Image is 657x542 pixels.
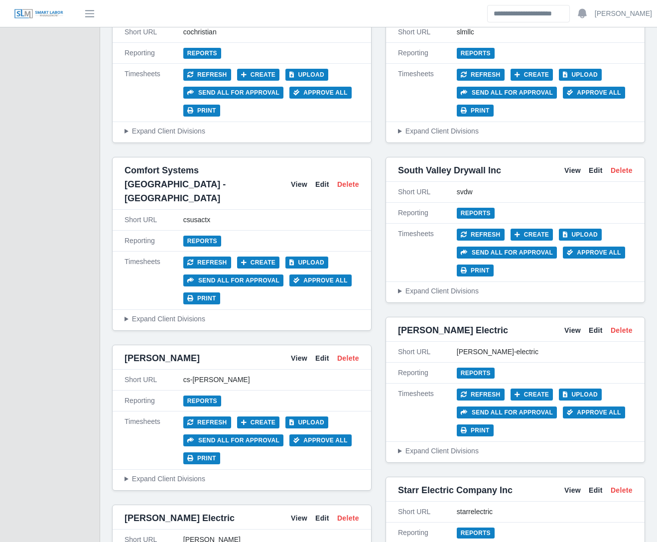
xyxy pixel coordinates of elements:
[183,274,283,286] button: Send all for approval
[511,229,553,241] button: Create
[315,353,329,364] a: Edit
[398,483,513,497] span: Starr Electric Company Inc
[457,389,505,401] button: Refresh
[183,236,221,247] a: Reports
[183,396,221,406] a: Reports
[125,69,183,117] div: Timesheets
[398,48,457,58] div: Reporting
[183,292,220,304] button: Print
[291,179,307,190] a: View
[315,179,329,190] a: Edit
[125,396,183,406] div: Reporting
[457,48,495,59] a: Reports
[291,353,307,364] a: View
[457,247,557,259] button: Send all for approval
[183,434,283,446] button: Send all for approval
[595,8,652,19] a: [PERSON_NAME]
[398,163,501,177] span: South Valley Drywall Inc
[457,87,557,99] button: Send all for approval
[237,69,280,81] button: Create
[289,434,352,446] button: Approve All
[589,485,603,496] a: Edit
[564,165,581,176] a: View
[563,406,625,418] button: Approve All
[511,389,553,401] button: Create
[398,528,457,538] div: Reporting
[398,389,457,436] div: Timesheets
[183,87,283,99] button: Send all for approval
[315,513,329,524] a: Edit
[511,69,553,81] button: Create
[611,325,633,336] a: Delete
[398,368,457,378] div: Reporting
[398,208,457,218] div: Reporting
[398,229,457,276] div: Timesheets
[457,27,633,37] div: slmllc
[457,265,494,276] button: Print
[183,48,221,59] a: Reports
[285,257,328,269] button: Upload
[457,187,633,197] div: svdw
[611,485,633,496] a: Delete
[125,163,291,205] span: Comfort Systems [GEOGRAPHIC_DATA] - [GEOGRAPHIC_DATA]
[237,257,280,269] button: Create
[457,229,505,241] button: Refresh
[457,368,495,379] a: Reports
[125,48,183,58] div: Reporting
[183,375,359,385] div: cs-[PERSON_NAME]
[398,69,457,117] div: Timesheets
[183,69,231,81] button: Refresh
[398,323,508,337] span: [PERSON_NAME] Electric
[289,274,352,286] button: Approve All
[487,5,570,22] input: Search
[125,474,359,484] summary: Expand Client Divisions
[457,528,495,539] a: Reports
[183,257,231,269] button: Refresh
[125,27,183,37] div: Short URL
[589,325,603,336] a: Edit
[337,179,359,190] a: Delete
[125,351,200,365] span: [PERSON_NAME]
[337,513,359,524] a: Delete
[564,485,581,496] a: View
[559,229,602,241] button: Upload
[183,105,220,117] button: Print
[564,325,581,336] a: View
[289,87,352,99] button: Approve All
[183,27,359,37] div: cochristian
[457,424,494,436] button: Print
[183,452,220,464] button: Print
[457,69,505,81] button: Refresh
[125,126,359,136] summary: Expand Client Divisions
[398,286,633,296] summary: Expand Client Divisions
[291,513,307,524] a: View
[398,446,633,456] summary: Expand Client Divisions
[125,511,235,525] span: [PERSON_NAME] Electric
[559,69,602,81] button: Upload
[125,236,183,246] div: Reporting
[285,69,328,81] button: Upload
[125,215,183,225] div: Short URL
[125,314,359,324] summary: Expand Client Divisions
[398,187,457,197] div: Short URL
[398,507,457,517] div: Short URL
[398,126,633,136] summary: Expand Client Divisions
[125,375,183,385] div: Short URL
[457,105,494,117] button: Print
[563,247,625,259] button: Approve All
[611,165,633,176] a: Delete
[398,27,457,37] div: Short URL
[398,347,457,357] div: Short URL
[457,208,495,219] a: Reports
[337,353,359,364] a: Delete
[125,257,183,304] div: Timesheets
[559,389,602,401] button: Upload
[589,165,603,176] a: Edit
[285,416,328,428] button: Upload
[183,215,359,225] div: csusactx
[457,347,633,357] div: [PERSON_NAME]-electric
[14,8,64,19] img: SLM Logo
[457,507,633,517] div: starrelectric
[563,87,625,99] button: Approve All
[183,416,231,428] button: Refresh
